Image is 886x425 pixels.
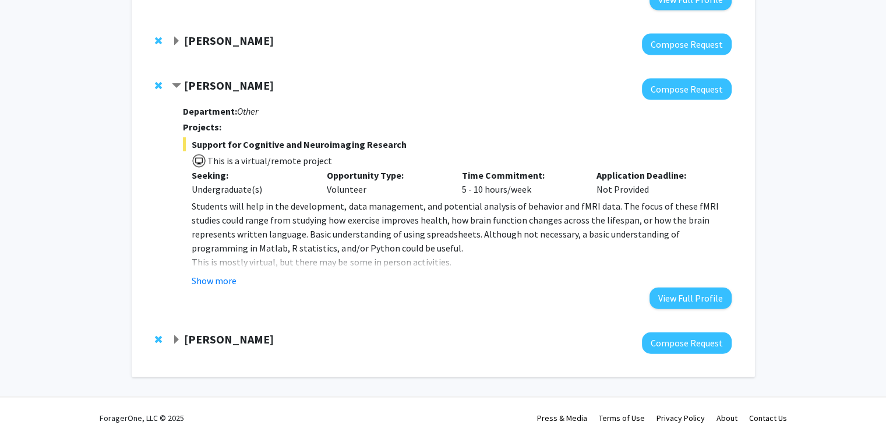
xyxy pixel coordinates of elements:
[192,255,731,269] p: This is mostly virtual, but there may be some in person activities.
[650,288,732,309] button: View Full Profile
[749,413,787,423] a: Contact Us
[183,121,221,133] strong: Projects:
[327,168,444,182] p: Opportunity Type:
[9,373,50,416] iframe: Chat
[642,79,732,100] button: Compose Request to Jeremy Purcell
[537,413,587,423] a: Press & Media
[716,413,737,423] a: About
[184,78,274,93] strong: [PERSON_NAME]
[192,168,309,182] p: Seeking:
[155,81,162,90] span: Remove Jeremy Purcell from bookmarks
[642,332,732,354] button: Compose Request to Ning Zeng
[453,168,588,196] div: 5 - 10 hours/week
[656,413,705,423] a: Privacy Policy
[588,168,723,196] div: Not Provided
[599,413,645,423] a: Terms of Use
[192,200,718,254] span: Students will help in the development, data management, and potential analysis of behavior and fM...
[461,168,579,182] p: Time Commitment:
[206,155,332,167] span: This is a virtual/remote project
[172,82,181,91] span: Contract Jeremy Purcell Bookmark
[183,105,237,117] strong: Department:
[184,33,274,48] strong: [PERSON_NAME]
[172,37,181,46] span: Expand Peter Murrell Bookmark
[192,182,309,196] div: Undergraduate(s)
[172,335,181,345] span: Expand Ning Zeng Bookmark
[184,332,274,346] strong: [PERSON_NAME]
[155,36,162,45] span: Remove Peter Murrell from bookmarks
[155,335,162,344] span: Remove Ning Zeng from bookmarks
[192,274,236,288] button: Show more
[596,168,714,182] p: Application Deadline:
[237,105,258,117] i: Other
[183,137,731,151] span: Support for Cognitive and Neuroimaging Research
[642,34,732,55] button: Compose Request to Peter Murrell
[318,168,453,196] div: Volunteer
